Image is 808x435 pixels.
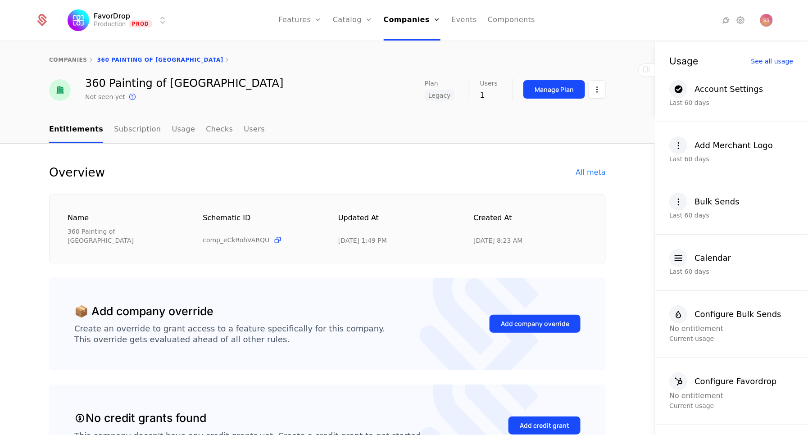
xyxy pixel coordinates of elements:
div: Configure Favordrop [695,375,777,388]
div: Created at [474,213,588,232]
div: 1 [480,90,498,101]
button: Add company override [490,315,581,333]
a: Settings [735,15,746,26]
a: Subscription [114,117,161,143]
div: Calendar [695,252,731,264]
div: Production [94,19,126,28]
button: Open user button [760,14,773,27]
div: See all usage [751,58,794,64]
ul: Choose Sub Page [49,117,265,143]
div: Create an override to grant access to a feature specifically for this company. This override gets... [74,323,385,345]
div: Add Merchant Logo [695,139,773,152]
div: Account Settings [695,83,763,95]
div: Current usage [670,334,794,343]
span: comp_eCkRohVARQU [203,236,270,245]
button: Configure Favordrop [670,372,777,390]
span: Users [480,80,498,86]
button: Calendar [670,249,731,267]
a: Users [244,117,265,143]
button: Bulk Sends [670,193,740,211]
div: Name [68,213,182,223]
button: Add Merchant Logo [670,136,773,154]
div: All meta [576,167,606,178]
div: Add credit grant [520,421,569,430]
span: No entitlement [670,391,724,400]
div: Last 60 days [670,98,794,107]
div: 360 Painting of [GEOGRAPHIC_DATA] [68,227,182,245]
button: Configure Bulk Sends [670,305,782,323]
button: Select environment [70,10,168,30]
a: Checks [206,117,233,143]
div: Current usage [670,401,794,410]
div: Add company override [501,319,569,328]
div: Manage Plan [535,85,574,94]
div: Updated at [338,213,452,232]
button: Add credit grant [508,417,581,435]
div: 5/9/25, 8:23 AM [474,236,523,245]
div: Bulk Sends [695,195,740,208]
div: Overview [49,165,105,180]
span: No entitlement [670,324,724,333]
img: 360 Painting of North Buffalo [49,79,71,101]
a: Integrations [721,15,731,26]
div: 📦 Add company override [74,303,213,320]
button: Select action [589,80,606,99]
button: Manage Plan [523,80,585,99]
div: No credit grants found [74,410,206,427]
a: companies [49,57,87,63]
button: Account Settings [670,80,763,98]
a: Entitlements [49,117,103,143]
div: 360 Painting of [GEOGRAPHIC_DATA] [85,78,284,89]
span: FavorDrop [94,12,130,19]
div: Last 60 days [670,211,794,220]
span: Prod [129,20,152,27]
div: Configure Bulk Sends [695,308,782,321]
div: Schematic ID [203,213,317,232]
div: Not seen yet [85,92,125,101]
div: Last 60 days [670,267,794,276]
img: Sarah Skillen [760,14,773,27]
span: Plan [425,80,438,86]
a: Usage [172,117,195,143]
div: Usage [670,56,699,66]
span: Legacy [425,90,454,101]
img: FavorDrop [68,9,89,31]
nav: Main [49,117,606,143]
div: Last 60 days [670,154,794,163]
div: 9/25/25, 1:49 PM [338,236,387,245]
